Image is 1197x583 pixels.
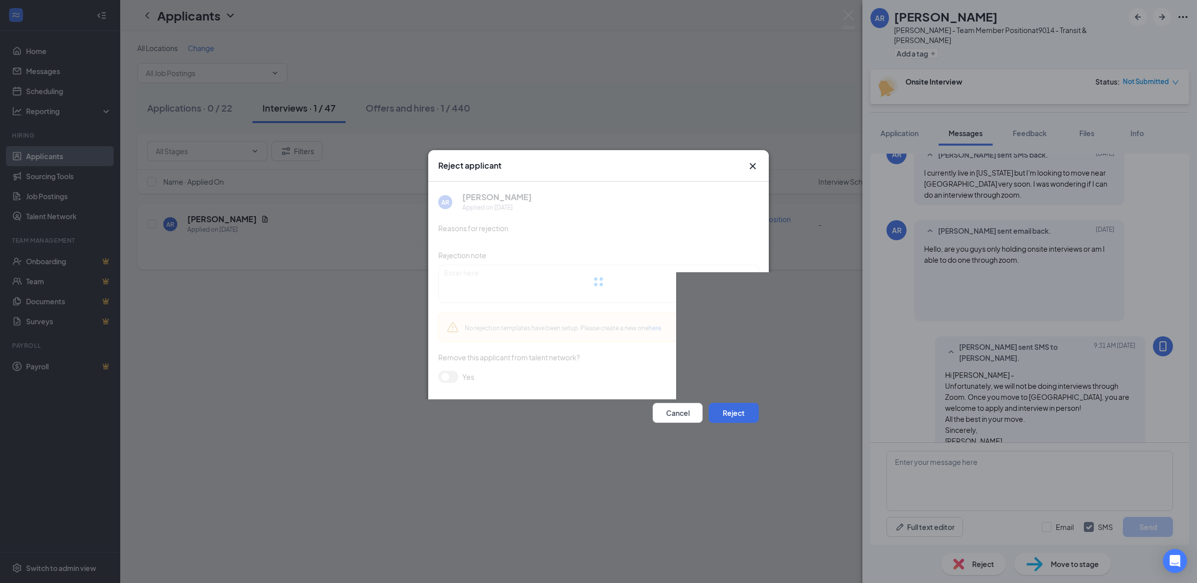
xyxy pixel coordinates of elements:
[653,403,703,423] button: Cancel
[1163,549,1187,573] div: Open Intercom Messenger
[709,403,759,423] button: Reject
[747,160,759,172] button: Close
[747,160,759,172] svg: Cross
[438,160,501,171] h3: Reject applicant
